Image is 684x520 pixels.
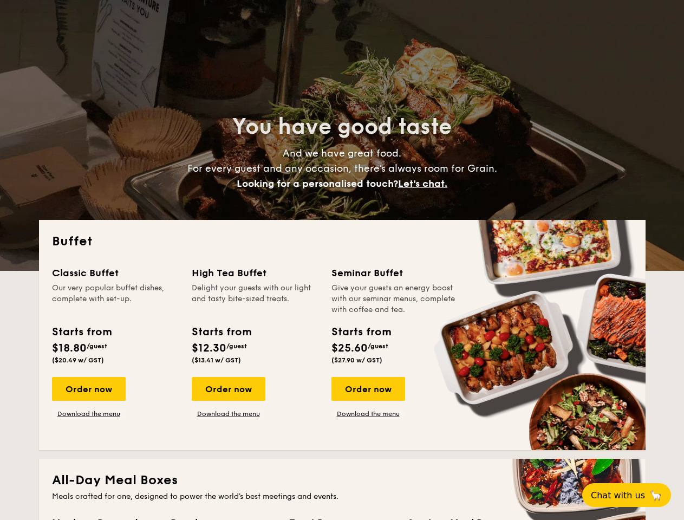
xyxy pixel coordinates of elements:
[331,342,368,355] span: $25.60
[226,342,247,350] span: /guest
[582,483,671,507] button: Chat with us🦙
[192,324,251,340] div: Starts from
[192,265,318,281] div: High Tea Buffet
[232,114,452,140] span: You have good taste
[331,265,458,281] div: Seminar Buffet
[331,377,405,401] div: Order now
[52,409,126,418] a: Download the menu
[331,409,405,418] a: Download the menu
[192,377,265,401] div: Order now
[52,491,633,502] div: Meals crafted for one, designed to power the world's best meetings and events.
[192,409,265,418] a: Download the menu
[649,489,662,502] span: 🦙
[192,283,318,315] div: Delight your guests with our light and tasty bite-sized treats.
[187,147,497,190] span: And we have great food. For every guest and any occasion, there’s always room for Grain.
[591,490,645,500] span: Chat with us
[192,342,226,355] span: $12.30
[52,472,633,489] h2: All-Day Meal Boxes
[398,178,447,190] span: Let's chat.
[52,377,126,401] div: Order now
[52,265,179,281] div: Classic Buffet
[52,233,633,250] h2: Buffet
[52,283,179,315] div: Our very popular buffet dishes, complete with set-up.
[52,324,111,340] div: Starts from
[52,342,87,355] span: $18.80
[331,283,458,315] div: Give your guests an energy boost with our seminar menus, complete with coffee and tea.
[368,342,388,350] span: /guest
[192,356,241,364] span: ($13.41 w/ GST)
[237,178,398,190] span: Looking for a personalised touch?
[87,342,107,350] span: /guest
[52,356,104,364] span: ($20.49 w/ GST)
[331,356,382,364] span: ($27.90 w/ GST)
[331,324,390,340] div: Starts from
